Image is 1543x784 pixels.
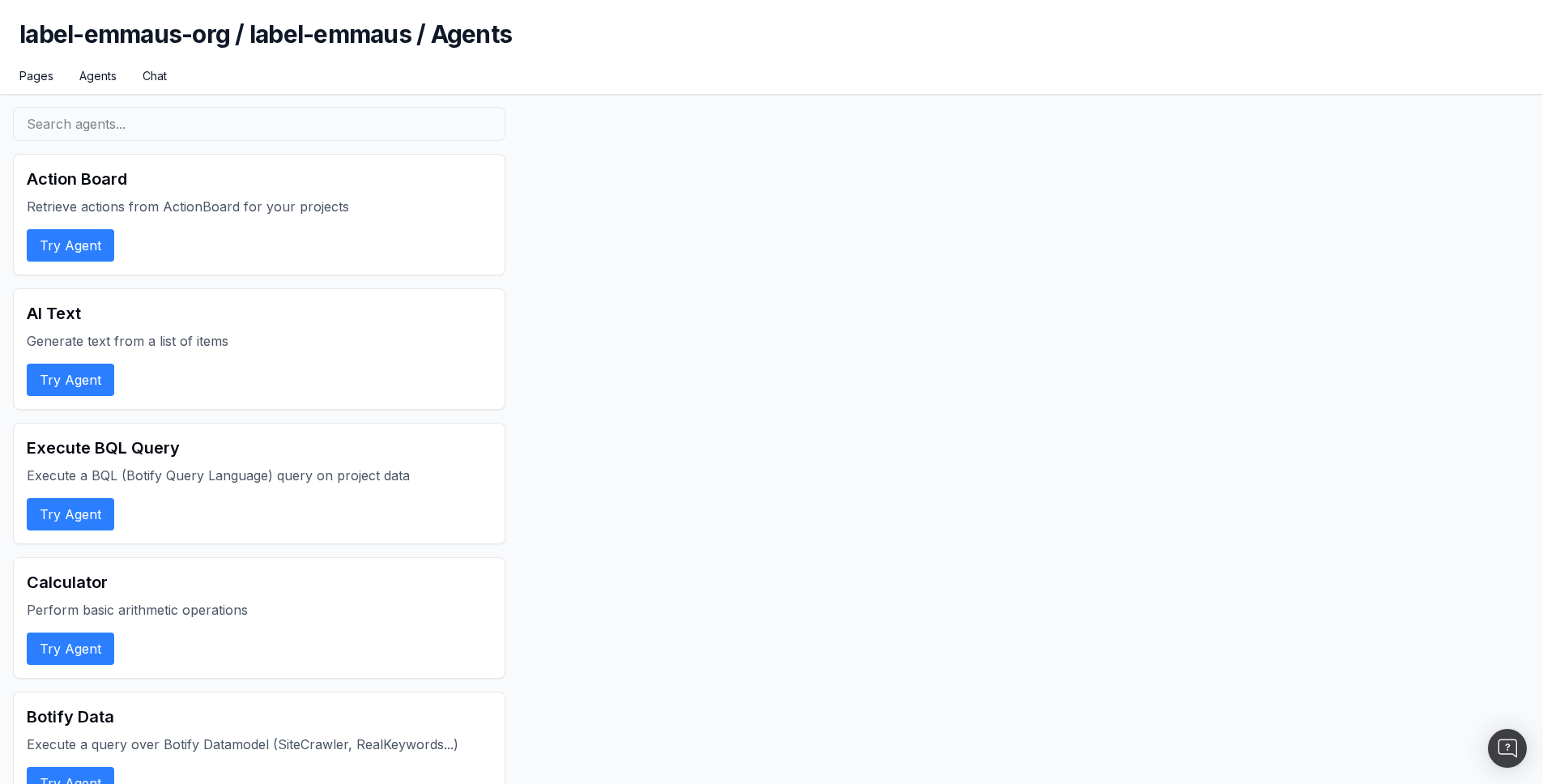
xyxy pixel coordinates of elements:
[27,229,114,262] button: Try Agent
[27,498,114,530] button: Try Agent
[1488,729,1527,768] div: Open Intercom Messenger
[19,19,1524,68] h1: label-emmaus-org / label-emmaus / Agents
[19,68,53,84] a: Pages
[27,197,492,216] p: Retrieve actions from ActionBoard for your projects
[13,107,505,141] input: Search agents...
[143,68,167,84] a: Chat
[27,633,114,665] button: Try Agent
[79,68,117,84] a: Agents
[27,331,492,351] p: Generate text from a list of items
[27,302,492,325] h2: AI Text
[27,600,492,620] p: Perform basic arithmetic operations
[27,571,492,594] h2: Calculator
[27,437,492,459] h2: Execute BQL Query
[27,735,492,754] p: Execute a query over Botify Datamodel (SiteCrawler, RealKeywords...)
[27,466,492,485] p: Execute a BQL (Botify Query Language) query on project data
[27,705,492,728] h2: Botify Data
[27,364,114,396] button: Try Agent
[27,168,492,190] h2: Action Board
